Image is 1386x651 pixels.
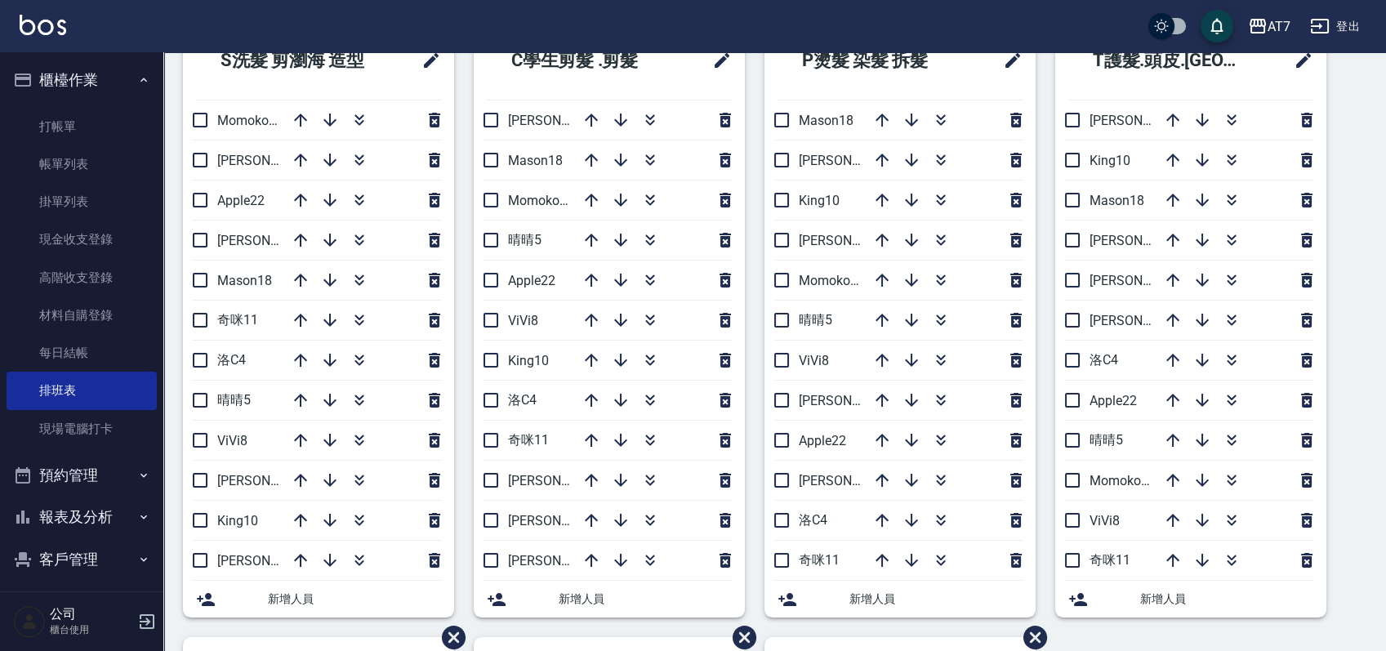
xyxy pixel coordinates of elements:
[7,496,157,538] button: 報表及分析
[487,31,682,90] h2: C學生剪髮 .剪髮
[7,259,157,297] a: 高階收支登錄
[508,432,549,448] span: 奇咪11
[217,473,323,488] span: [PERSON_NAME]7
[1068,31,1272,90] h2: T護髮.頭皮.[GEOGRAPHIC_DATA]
[20,15,66,35] img: Logo
[1090,432,1123,448] span: 晴晴5
[217,273,272,288] span: Mason18
[508,113,613,128] span: [PERSON_NAME]9
[196,31,400,90] h2: S洗髮 剪瀏海 造型
[7,454,157,497] button: 預約管理
[702,41,732,80] span: 修改班表的標題
[508,353,549,368] span: King10
[1201,10,1233,42] button: save
[778,31,973,90] h2: P燙髮 染髮 拆髮
[474,581,745,618] div: 新增人員
[799,312,832,328] span: 晴晴5
[993,41,1023,80] span: 修改班表的標題
[13,605,46,638] img: Person
[1090,473,1156,488] span: Momoko12
[1090,273,1195,288] span: [PERSON_NAME]9
[764,581,1036,618] div: 新增人員
[1304,11,1366,42] button: 登出
[7,59,157,101] button: 櫃檯作業
[559,591,732,608] span: 新增人員
[1090,393,1137,408] span: Apple22
[1090,552,1130,568] span: 奇咪11
[217,312,258,328] span: 奇咪11
[1090,313,1195,328] span: [PERSON_NAME]7
[508,193,574,208] span: Momoko12
[799,353,829,368] span: ViVi8
[799,433,846,448] span: Apple22
[799,512,827,528] span: 洛C4
[508,232,541,247] span: 晴晴5
[7,297,157,334] a: 材料自購登錄
[7,372,157,409] a: 排班表
[508,273,555,288] span: Apple22
[799,233,904,248] span: [PERSON_NAME]7
[217,153,323,168] span: [PERSON_NAME]9
[849,591,1023,608] span: 新增人員
[1090,513,1120,528] span: ViVi8
[1090,113,1195,128] span: [PERSON_NAME]2
[508,473,613,488] span: [PERSON_NAME]7
[799,393,904,408] span: [PERSON_NAME]2
[799,153,904,168] span: [PERSON_NAME]9
[7,580,157,622] button: 員工及薪資
[508,153,563,168] span: Mason18
[217,433,247,448] span: ViVi8
[412,41,441,80] span: 修改班表的標題
[1140,591,1313,608] span: 新增人員
[50,606,133,622] h5: 公司
[183,581,454,618] div: 新增人員
[1090,153,1130,168] span: King10
[217,233,323,248] span: [PERSON_NAME]2
[217,553,323,569] span: [PERSON_NAME]6
[7,108,157,145] a: 打帳單
[217,193,265,208] span: Apple22
[7,145,157,183] a: 帳單列表
[508,553,613,569] span: [PERSON_NAME]6
[1090,352,1118,368] span: 洛C4
[7,221,157,258] a: 現金收支登錄
[217,513,258,528] span: King10
[1284,41,1313,80] span: 修改班表的標題
[1268,16,1290,37] div: AT7
[799,193,840,208] span: King10
[7,538,157,581] button: 客戶管理
[268,591,441,608] span: 新增人員
[217,352,246,368] span: 洛C4
[799,552,840,568] span: 奇咪11
[1090,233,1195,248] span: [PERSON_NAME]6
[799,273,865,288] span: Momoko12
[50,622,133,637] p: 櫃台使用
[7,334,157,372] a: 每日結帳
[508,313,538,328] span: ViVi8
[217,392,251,408] span: 晴晴5
[508,513,613,528] span: [PERSON_NAME]2
[799,113,853,128] span: Mason18
[7,183,157,221] a: 掛單列表
[1055,581,1326,618] div: 新增人員
[799,473,904,488] span: [PERSON_NAME]6
[1090,193,1144,208] span: Mason18
[508,392,537,408] span: 洛C4
[217,113,283,128] span: Momoko12
[1241,10,1297,43] button: AT7
[7,410,157,448] a: 現場電腦打卡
